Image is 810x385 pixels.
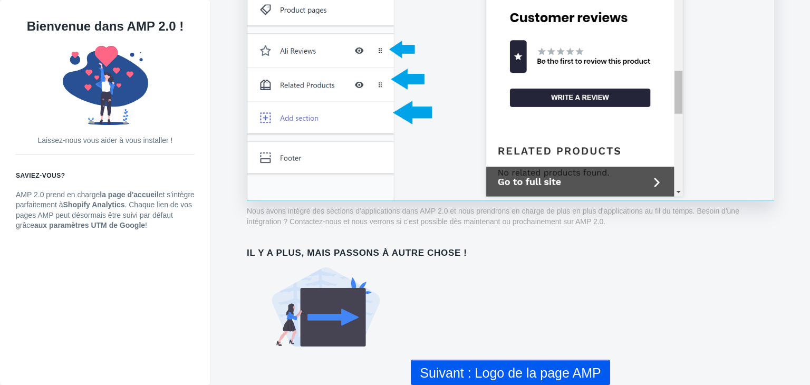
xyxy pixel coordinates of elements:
font: Laissez-nous vous aider à vous installer ! [37,136,172,145]
font: version [30,17,51,25]
img: tab_keywords_by_traffic_grey.svg [120,61,128,70]
img: website_grey.svg [17,27,25,36]
font: Il y a plus, mais passons à autre chose ! [247,248,467,258]
font: Saviez-vous? [16,172,65,179]
font: ! [145,221,147,229]
font: AMP 2.0 prend en charge [16,190,100,199]
font: 4.0.25 [51,17,70,25]
font: aux paramètres UTM de Google [34,221,145,229]
font: Mots-clés [131,62,161,70]
img: logo_orange.svg [17,17,25,25]
font: Domaine [54,62,81,70]
font: . Chaque lien de vos pages AMP peut désormais être suivi par défaut grâce [16,200,192,229]
font: Bienvenue dans AMP 2.0 ! [27,19,184,33]
font: Nous avons intégré des sections d'applications dans AMP 2.0 et nous prendrons en charge de plus e... [247,207,739,226]
img: tab_domain_overview_orange.svg [43,61,51,70]
font: la page d'accueil [100,190,159,199]
font: Suivant : Logo de la page AMP [420,365,601,380]
font: Shopify Analytics [63,200,125,209]
font: et s'intègre parfaitement à [16,190,195,209]
button: Suivant : Logo de la page AMP [411,360,610,385]
font: Domaine : [DOMAIN_NAME] [27,27,121,35]
iframe: Contrôleur de discussion Drift Widget [757,332,797,372]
